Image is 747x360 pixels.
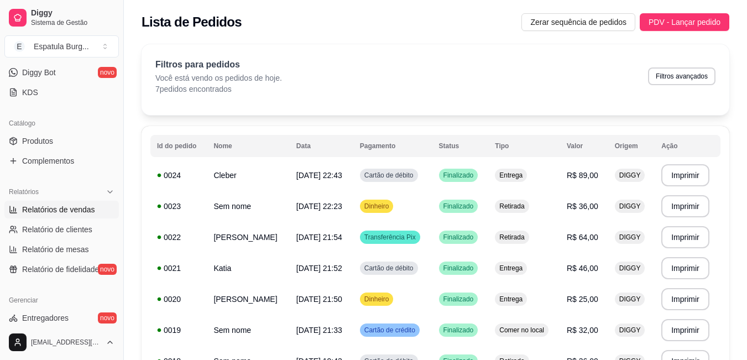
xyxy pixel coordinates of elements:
span: Relatórios [9,187,39,196]
span: PDV - Lançar pedido [649,16,720,28]
span: Relatório de clientes [22,224,92,235]
span: DIGGY [617,202,643,211]
button: Zerar sequência de pedidos [521,13,635,31]
span: Finalizado [441,233,476,242]
span: [EMAIL_ADDRESS][DOMAIN_NAME] [31,338,101,347]
span: DIGGY [617,264,643,273]
span: R$ 46,00 [567,264,598,273]
span: [DATE] 21:54 [296,233,342,242]
span: Entrega [497,264,525,273]
span: R$ 25,00 [567,295,598,304]
button: Imprimir [661,319,709,341]
a: Relatórios de vendas [4,201,119,218]
button: [EMAIL_ADDRESS][DOMAIN_NAME] [4,329,119,356]
td: Katia [207,253,289,284]
th: Pagamento [353,135,432,157]
div: Gerenciar [4,291,119,309]
span: R$ 36,00 [567,202,598,211]
button: Filtros avançados [648,67,715,85]
span: Diggy Bot [22,67,56,78]
div: Catálogo [4,114,119,132]
span: Zerar sequência de pedidos [530,16,626,28]
span: Entrega [497,171,525,180]
button: Imprimir [661,288,709,310]
span: [DATE] 21:33 [296,326,342,335]
button: Imprimir [661,195,709,217]
span: Finalizado [441,202,476,211]
span: R$ 89,00 [567,171,598,180]
a: Entregadoresnovo [4,309,119,327]
span: Sistema de Gestão [31,18,114,27]
a: KDS [4,84,119,101]
span: Relatório de mesas [22,244,89,255]
p: 7 pedidos encontrados [155,84,282,95]
span: Produtos [22,135,53,147]
span: DIGGY [617,295,643,304]
a: DiggySistema de Gestão [4,4,119,31]
a: Complementos [4,152,119,170]
a: Produtos [4,132,119,150]
span: Finalizado [441,295,476,304]
span: Relatórios de vendas [22,204,95,215]
p: Filtros para pedidos [155,58,282,71]
span: KDS [22,87,38,98]
span: Entrega [497,295,525,304]
th: Id do pedido [150,135,207,157]
span: Diggy [31,8,114,18]
th: Valor [560,135,608,157]
span: Finalizado [441,326,476,335]
th: Tipo [488,135,560,157]
span: DIGGY [617,326,643,335]
div: 0023 [157,201,200,212]
td: Sem nome [207,191,289,222]
span: R$ 64,00 [567,233,598,242]
span: Retirada [497,233,526,242]
div: 0020 [157,294,200,305]
span: Complementos [22,155,74,166]
button: PDV - Lançar pedido [640,13,729,31]
span: [DATE] 21:50 [296,295,342,304]
span: Entregadores [22,312,69,324]
div: Espatula Burg ... [34,41,89,52]
span: Transferência Pix [362,233,418,242]
a: Diggy Botnovo [4,64,119,81]
div: 0021 [157,263,200,274]
th: Ação [655,135,720,157]
td: [PERSON_NAME] [207,284,289,315]
td: [PERSON_NAME] [207,222,289,253]
td: Cleber [207,160,289,191]
div: 0024 [157,170,200,181]
h2: Lista de Pedidos [142,13,242,31]
button: Imprimir [661,164,709,186]
span: [DATE] 22:43 [296,171,342,180]
span: Finalizado [441,264,476,273]
span: Relatório de fidelidade [22,264,99,275]
a: Relatório de mesas [4,241,119,258]
button: Imprimir [661,226,709,248]
th: Nome [207,135,289,157]
th: Origem [608,135,655,157]
a: Relatório de clientes [4,221,119,238]
span: Comer no local [497,326,546,335]
span: Finalizado [441,171,476,180]
span: [DATE] 22:23 [296,202,342,211]
th: Status [432,135,489,157]
div: 0022 [157,232,200,243]
button: Select a team [4,35,119,58]
span: Cartão de débito [362,171,416,180]
span: E [14,41,25,52]
p: Você está vendo os pedidos de hoje. [155,72,282,84]
button: Imprimir [661,257,709,279]
span: R$ 32,00 [567,326,598,335]
span: Dinheiro [362,295,391,304]
span: Dinheiro [362,202,391,211]
span: Cartão de crédito [362,326,417,335]
span: Retirada [497,202,526,211]
td: Sem nome [207,315,289,346]
span: DIGGY [617,233,643,242]
span: DIGGY [617,171,643,180]
span: [DATE] 21:52 [296,264,342,273]
div: 0019 [157,325,200,336]
th: Data [290,135,353,157]
span: Cartão de débito [362,264,416,273]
